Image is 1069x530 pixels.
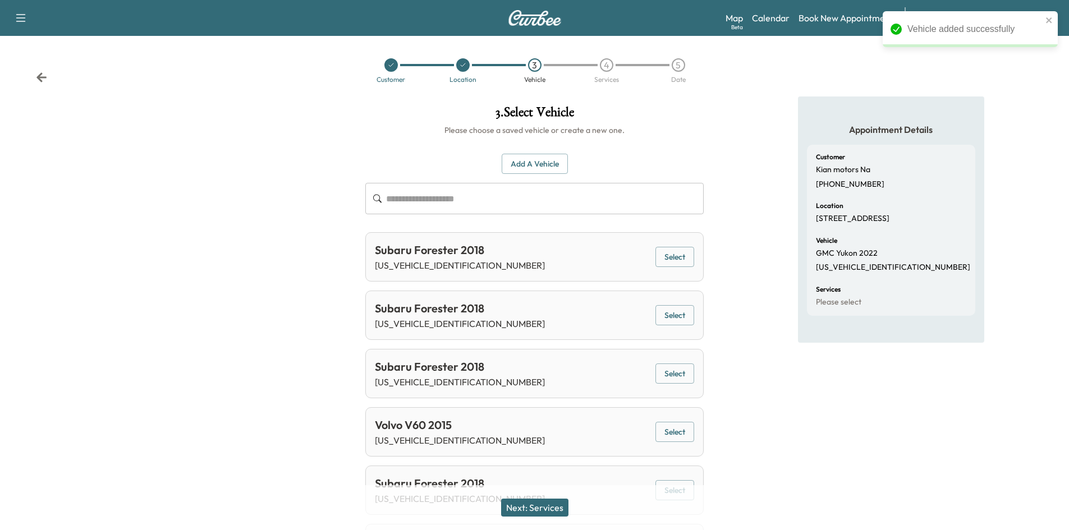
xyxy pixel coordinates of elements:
a: Book New Appointment [799,11,893,25]
h6: Please choose a saved vehicle or create a new one. [365,125,704,136]
button: Add a Vehicle [502,154,568,174]
div: Subaru Forester 2018 [375,358,545,375]
div: Vehicle [524,76,545,83]
div: 5 [672,58,685,72]
p: [PHONE_NUMBER] [816,179,884,190]
p: GMC Yukon 2022 [816,248,878,259]
button: Select [655,480,694,501]
div: 3 [528,58,542,72]
h6: Customer [816,154,845,160]
p: [US_VEHICLE_IDENTIFICATION_NUMBER] [375,434,545,447]
button: Select [655,247,694,268]
p: [US_VEHICLE_IDENTIFICATION_NUMBER] [375,317,545,330]
div: 4 [600,58,613,72]
img: Curbee Logo [508,10,562,26]
h6: Vehicle [816,237,837,244]
p: [US_VEHICLE_IDENTIFICATION_NUMBER] [375,375,545,389]
button: Select [655,363,694,384]
a: Calendar [752,11,790,25]
div: Location [449,76,476,83]
button: Select [655,422,694,443]
div: Subaru Forester 2018 [375,242,545,259]
button: Next: Services [501,499,568,517]
div: Subaru Forester 2018 [375,475,545,492]
h6: Location [816,202,843,209]
h1: 3 . Select Vehicle [365,105,704,125]
div: Back [36,72,47,83]
button: Select [655,305,694,326]
div: Services [594,76,619,83]
p: Kian motors Na [816,165,870,175]
p: [US_VEHICLE_IDENTIFICATION_NUMBER] [375,259,545,272]
p: [US_VEHICLE_IDENTIFICATION_NUMBER] [816,262,970,273]
a: MapBeta [726,11,743,25]
h5: Appointment Details [807,123,975,136]
div: Volvo V60 2015 [375,417,545,434]
div: Customer [377,76,405,83]
div: Beta [731,23,743,31]
p: [STREET_ADDRESS] [816,214,889,224]
button: close [1045,16,1053,25]
h6: Services [816,286,841,293]
div: Vehicle added successfully [907,22,1042,36]
p: Please select [816,297,861,307]
div: Date [671,76,686,83]
div: Subaru Forester 2018 [375,300,545,317]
